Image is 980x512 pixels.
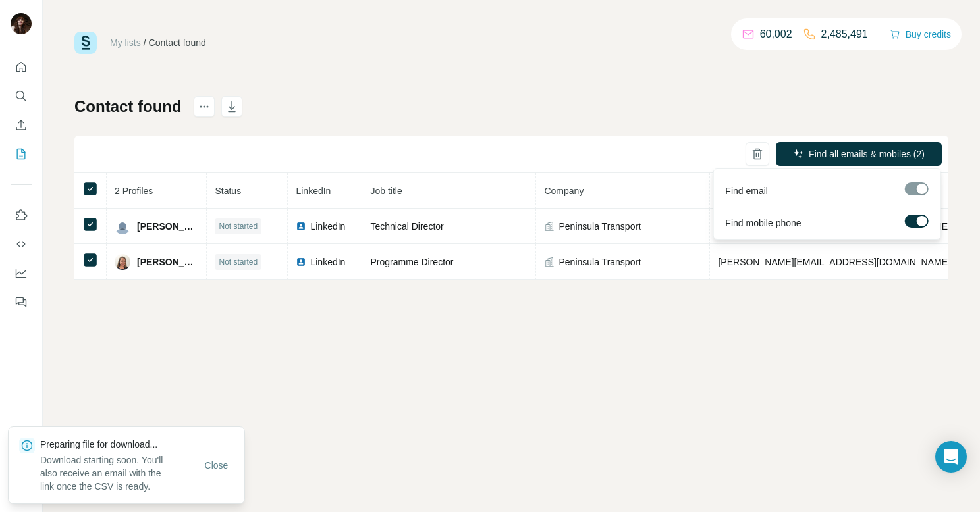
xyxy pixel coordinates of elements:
[74,96,182,117] h1: Contact found
[11,203,32,227] button: Use Surfe on LinkedIn
[558,255,641,269] span: Peninsula Transport
[215,186,241,196] span: Status
[370,221,443,232] span: Technical Director
[110,38,141,48] a: My lists
[205,459,229,472] span: Close
[115,186,153,196] span: 2 Profiles
[310,220,345,233] span: LinkedIn
[558,220,641,233] span: Peninsula Transport
[935,441,967,473] div: Open Intercom Messenger
[40,453,188,493] p: Download starting soon. You'll also receive an email with the link once the CSV is ready.
[144,36,146,49] li: /
[115,218,130,234] img: Avatar
[115,254,130,270] img: Avatar
[296,186,331,196] span: LinkedIn
[11,84,32,108] button: Search
[196,453,238,477] button: Close
[809,147,925,161] span: Find all emails & mobiles (2)
[137,255,198,269] span: [PERSON_NAME]
[11,113,32,137] button: Enrich CSV
[11,290,32,314] button: Feedback
[194,96,215,117] button: actions
[11,13,32,34] img: Avatar
[544,186,584,196] span: Company
[137,220,198,233] span: [PERSON_NAME]
[310,255,345,269] span: LinkedIn
[725,184,768,197] span: Find email
[821,26,868,42] p: 2,485,491
[725,217,801,230] span: Find mobile phone
[149,36,206,49] div: Contact found
[219,256,258,268] span: Not started
[370,257,453,267] span: Programme Director
[296,257,306,267] img: LinkedIn logo
[11,55,32,79] button: Quick start
[11,142,32,166] button: My lists
[370,186,402,196] span: Job title
[776,142,942,166] button: Find all emails & mobiles (2)
[760,26,792,42] p: 60,002
[219,220,258,232] span: Not started
[890,25,951,43] button: Buy credits
[11,261,32,285] button: Dashboard
[296,221,306,232] img: LinkedIn logo
[74,32,97,54] img: Surfe Logo
[11,232,32,256] button: Use Surfe API
[40,438,188,451] p: Preparing file for download...
[718,257,950,267] span: [PERSON_NAME][EMAIL_ADDRESS][DOMAIN_NAME]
